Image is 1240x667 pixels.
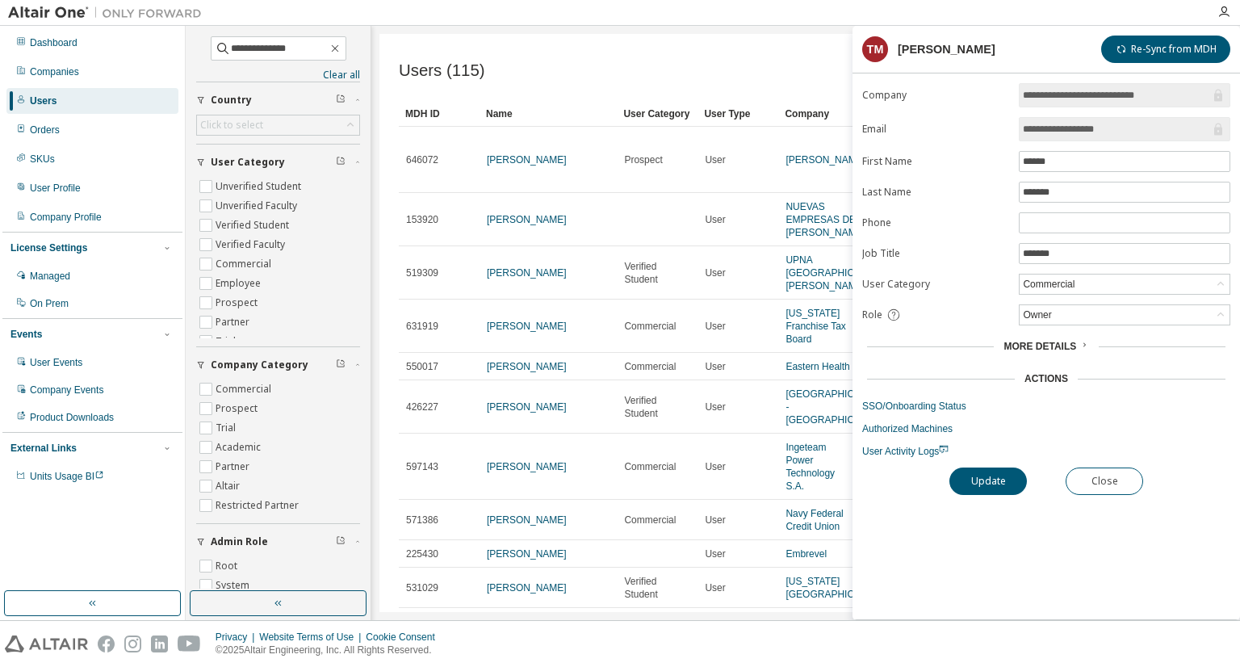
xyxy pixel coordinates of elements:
[216,496,302,515] label: Restricted Partner
[487,361,567,372] a: [PERSON_NAME]
[487,154,567,166] a: [PERSON_NAME]
[200,119,263,132] div: Click to select
[336,94,346,107] span: Clear filter
[624,320,676,333] span: Commercial
[624,260,690,286] span: Verified Student
[10,442,77,455] div: External Links
[216,418,239,438] label: Trial
[705,514,725,526] span: User
[705,320,725,333] span: User
[623,101,691,127] div: User Category
[704,101,772,127] div: User Type
[487,461,567,472] a: [PERSON_NAME]
[705,266,725,279] span: User
[216,235,288,254] label: Verified Faculty
[862,400,1230,413] a: SSO/Onboarding Status
[399,61,485,80] span: Users (115)
[211,156,285,169] span: User Category
[1066,468,1143,495] button: Close
[216,556,241,576] label: Root
[785,548,827,560] a: Embrevel
[124,636,141,652] img: instagram.svg
[862,247,1009,260] label: Job Title
[10,328,42,341] div: Events
[785,442,835,492] a: Ingeteam Power Technology S.A.
[487,548,567,560] a: [PERSON_NAME]
[862,422,1230,435] a: Authorized Machines
[30,211,102,224] div: Company Profile
[216,177,304,196] label: Unverified Student
[30,384,103,396] div: Company Events
[862,36,888,62] div: TM
[216,216,292,235] label: Verified Student
[624,575,690,601] span: Verified Student
[1101,36,1230,63] button: Re-Sync from MDH
[406,581,438,594] span: 531029
[216,438,264,457] label: Academic
[336,535,346,548] span: Clear filter
[862,186,1009,199] label: Last Name
[98,636,115,652] img: facebook.svg
[196,347,360,383] button: Company Category
[216,196,300,216] label: Unverified Faculty
[30,65,79,78] div: Companies
[30,270,70,283] div: Managed
[216,631,259,644] div: Privacy
[862,123,1009,136] label: Email
[862,216,1009,229] label: Phone
[785,361,849,372] a: Eastern Health
[406,360,438,373] span: 550017
[898,43,995,56] div: [PERSON_NAME]
[196,82,360,118] button: Country
[487,582,567,594] a: [PERSON_NAME]
[949,468,1027,495] button: Update
[487,514,567,526] a: [PERSON_NAME]
[216,274,264,293] label: Employee
[487,401,567,413] a: [PERSON_NAME]
[30,411,114,424] div: Product Downloads
[406,514,438,526] span: 571386
[406,213,438,226] span: 153920
[216,476,243,496] label: Altair
[366,631,444,644] div: Cookie Consent
[216,293,261,313] label: Prospect
[30,36,77,49] div: Dashboard
[785,201,865,238] a: NUEVAS EMPRESAS DE [PERSON_NAME]
[216,254,274,274] label: Commercial
[196,69,360,82] a: Clear all
[406,547,438,560] span: 225430
[624,394,690,420] span: Verified Student
[705,460,725,473] span: User
[705,547,725,560] span: User
[216,332,239,351] label: Trial
[487,321,567,332] a: [PERSON_NAME]
[5,636,88,652] img: altair_logo.svg
[487,214,567,225] a: [PERSON_NAME]
[624,514,676,526] span: Commercial
[30,471,104,482] span: Units Usage BI
[1020,306,1054,324] div: Owner
[336,359,346,371] span: Clear filter
[259,631,366,644] div: Website Terms of Use
[216,457,253,476] label: Partner
[405,101,473,127] div: MDH ID
[1020,305,1230,325] div: Owner
[862,446,949,457] span: User Activity Logs
[862,278,1009,291] label: User Category
[624,460,676,473] span: Commercial
[1020,275,1077,293] div: Commercial
[785,508,843,532] a: Navy Federal Credit Union
[211,535,268,548] span: Admin Role
[705,581,725,594] span: User
[406,153,438,166] span: 646072
[1020,275,1230,294] div: Commercial
[211,94,252,107] span: Country
[406,266,438,279] span: 519309
[785,154,865,166] a: [PERSON_NAME]
[624,360,676,373] span: Commercial
[1024,372,1068,385] div: Actions
[30,297,69,310] div: On Prem
[862,89,1009,102] label: Company
[10,241,87,254] div: License Settings
[785,308,845,345] a: [US_STATE] Franchise Tax Board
